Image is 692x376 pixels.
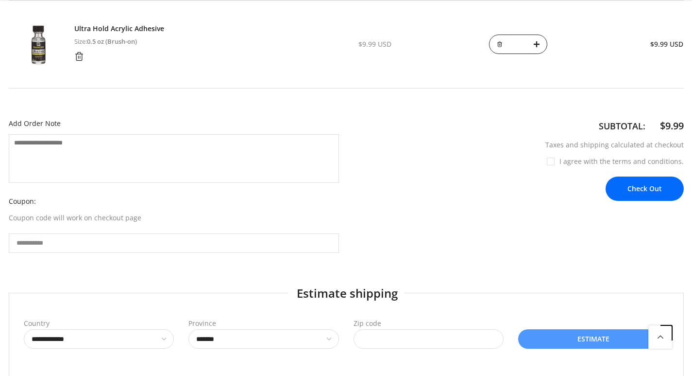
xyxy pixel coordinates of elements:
div: $9.99 [660,118,684,134]
label: Zip code [354,319,381,328]
h3: Estimate shipping [288,285,405,302]
span: $9.99 USD [650,39,683,49]
label: Country [24,319,50,328]
div: $9.99 USD [296,38,454,50]
a: Ultra Hold Acrylic Adhesive [74,24,164,34]
label: I agree with the terms and conditions. [547,157,684,166]
span: Estimate [577,334,609,343]
span: Add Order Note [9,119,61,128]
label: Province [188,319,216,328]
a: Back to the top [648,325,673,349]
p: Size: [74,36,164,47]
strong: 0.5 oz (Brush-on) [87,37,137,46]
img: mens hair pieces [9,15,67,73]
strong: Subtotal: [599,120,645,132]
p: Taxes and shipping calculated at checkout [354,139,684,151]
label: Coupon: [9,196,339,207]
button: Check Out [606,177,684,201]
p: Coupon code will work on checkout page [9,212,339,224]
button: Estimate [518,329,669,349]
